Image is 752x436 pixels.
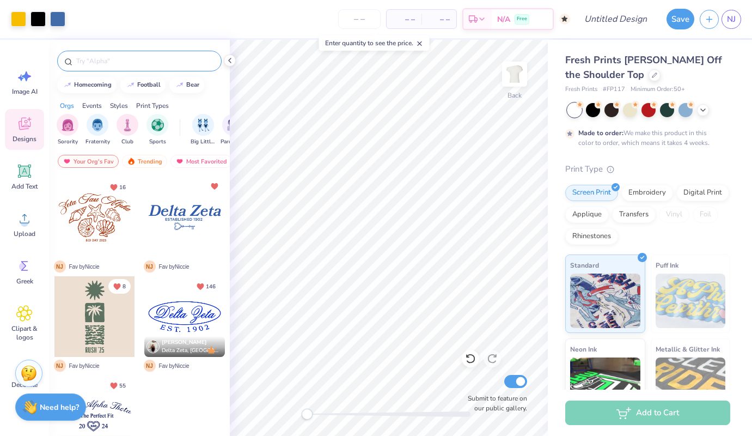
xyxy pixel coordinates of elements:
[197,119,209,131] img: Big Little Reveal Image
[57,77,117,93] button: homecoming
[62,119,74,131] img: Sorority Image
[565,185,618,201] div: Screen Print
[565,207,609,223] div: Applique
[11,380,38,389] span: Decorate
[144,360,156,372] span: N J
[722,10,741,29] a: NJ
[659,207,689,223] div: Vinyl
[667,9,694,29] button: Save
[75,56,215,66] input: Try "Alpha"
[565,85,597,94] span: Fresh Prints
[570,358,640,412] img: Neon Ink
[170,155,232,168] div: Most Favorited
[565,53,722,81] span: Fresh Prints [PERSON_NAME] Off the Shoulder Top
[85,114,110,146] button: filter button
[565,228,618,245] div: Rhinestones
[82,101,102,111] div: Events
[85,138,110,146] span: Fraternity
[191,114,216,146] div: filter for Big Little Reveal
[578,129,623,137] strong: Made to order:
[54,360,66,372] span: N J
[631,85,685,94] span: Minimum Order: 50 +
[727,13,736,26] span: NJ
[162,338,207,346] span: [PERSON_NAME]
[462,393,527,413] label: Submit to feature on our public gallery.
[676,185,729,201] div: Digital Print
[121,119,133,131] img: Club Image
[656,259,678,271] span: Puff Ink
[54,261,66,272] span: N J
[186,82,199,88] div: bear
[504,63,525,85] img: Back
[162,347,221,355] span: Delta Zeta, [GEOGRAPHIC_DATA]
[136,101,169,111] div: Print Types
[570,259,599,271] span: Standard
[11,182,38,191] span: Add Text
[146,114,168,146] div: filter for Sports
[175,82,184,88] img: trend_line.gif
[191,114,216,146] button: filter button
[191,138,216,146] span: Big Little Reveal
[58,138,78,146] span: Sorority
[159,362,189,370] span: Fav by Niccie
[60,101,74,111] div: Orgs
[565,163,730,175] div: Print Type
[338,9,381,29] input: – –
[576,8,656,30] input: Untitled Design
[122,155,167,168] div: Trending
[146,114,168,146] button: filter button
[13,135,36,143] span: Designs
[69,263,100,271] span: Fav by Niccie
[137,82,161,88] div: football
[127,158,136,165] img: trending.gif
[57,114,78,146] button: filter button
[508,90,522,100] div: Back
[7,324,42,342] span: Clipart & logos
[151,119,164,131] img: Sports Image
[149,138,166,146] span: Sports
[227,119,240,131] img: Parent's Weekend Image
[656,343,720,355] span: Metallic & Glitter Ink
[169,77,204,93] button: bear
[497,14,510,25] span: N/A
[175,158,184,165] img: most_fav.gif
[63,158,71,165] img: most_fav.gif
[110,101,128,111] div: Styles
[221,114,246,146] div: filter for Parent's Weekend
[57,114,78,146] div: filter for Sorority
[126,82,135,88] img: trend_line.gif
[40,402,79,413] strong: Need help?
[517,15,527,23] span: Free
[428,14,450,25] span: – –
[612,207,656,223] div: Transfers
[221,138,246,146] span: Parent's Weekend
[58,155,119,168] div: Your Org's Fav
[656,274,726,328] img: Puff Ink
[221,114,246,146] button: filter button
[117,114,138,146] button: filter button
[91,119,103,131] img: Fraternity Image
[16,277,33,286] span: Greek
[14,229,35,238] span: Upload
[302,409,313,420] div: Accessibility label
[144,261,156,272] span: N J
[570,343,597,355] span: Neon Ink
[656,358,726,412] img: Metallic & Glitter Ink
[120,77,166,93] button: football
[74,82,112,88] div: homecoming
[693,207,718,223] div: Foil
[570,274,640,328] img: Standard
[621,185,673,201] div: Embroidery
[85,114,110,146] div: filter for Fraternity
[603,85,625,94] span: # FP117
[12,87,38,96] span: Image AI
[578,128,712,148] div: We make this product in this color to order, which means it takes 4 weeks.
[69,362,100,370] span: Fav by Niccie
[117,114,138,146] div: filter for Club
[121,138,133,146] span: Club
[393,14,415,25] span: – –
[319,35,430,51] div: Enter quantity to see the price.
[63,82,72,88] img: trend_line.gif
[159,263,189,271] span: Fav by Niccie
